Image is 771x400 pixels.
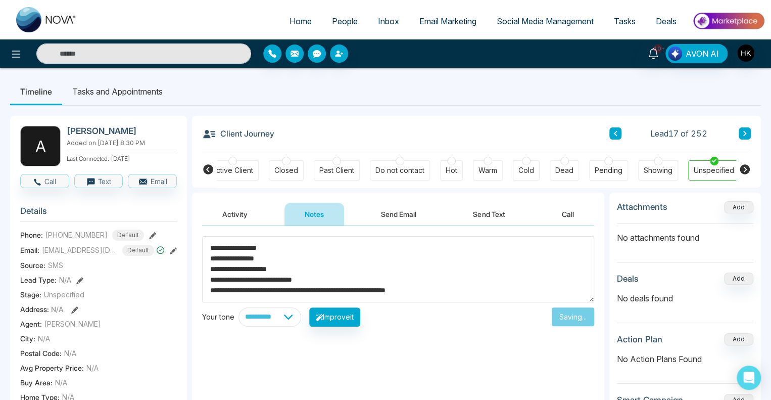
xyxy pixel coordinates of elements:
[67,139,177,148] p: Added on [DATE] 8:30 PM
[617,224,753,244] p: No attachments found
[737,45,754,62] img: User Avatar
[552,307,594,326] button: Saving...
[595,165,622,175] div: Pending
[20,206,177,221] h3: Details
[74,174,123,188] button: Text
[692,10,765,32] img: Market-place.gif
[202,203,268,226] button: Activity
[617,353,753,365] p: No Action Plans Found
[614,16,636,26] span: Tasks
[309,307,360,327] button: Improveit
[274,165,298,175] div: Closed
[419,16,476,26] span: Email Marketing
[67,152,177,163] p: Last Connected: [DATE]
[42,245,118,255] span: [EMAIL_ADDRESS][DOMAIN_NAME]
[453,203,525,226] button: Send Text
[665,44,728,63] button: AVON AI
[644,165,672,175] div: Showing
[497,16,594,26] span: Social Media Management
[202,126,274,141] h3: Client Journey
[478,165,497,175] div: Warm
[20,348,62,359] span: Postal Code :
[446,165,457,175] div: Hot
[724,202,753,211] span: Add
[617,334,662,344] h3: Action Plan
[20,319,42,329] span: Agent:
[668,47,682,61] img: Lead Flow
[686,48,719,60] span: AVON AI
[375,165,424,175] div: Do not contact
[212,165,253,175] div: Active Client
[322,12,368,31] a: People
[67,126,173,136] h2: [PERSON_NAME]
[656,16,677,26] span: Deals
[284,203,344,226] button: Notes
[518,165,534,175] div: Cold
[16,7,77,32] img: Nova CRM Logo
[86,363,99,373] span: N/A
[724,273,753,285] button: Add
[20,363,84,373] span: Avg Property Price :
[45,230,108,240] span: [PHONE_NUMBER]
[202,312,238,322] div: Your tone
[48,260,63,271] span: SMS
[55,377,67,388] span: N/A
[409,12,487,31] a: Email Marketing
[20,126,61,166] div: A
[10,78,62,105] li: Timeline
[724,201,753,213] button: Add
[59,275,71,285] span: N/A
[542,203,594,226] button: Call
[650,127,707,140] span: Lead 17 of 252
[487,12,604,31] a: Social Media Management
[378,16,399,26] span: Inbox
[332,16,358,26] span: People
[319,165,354,175] div: Past Client
[617,202,667,212] h3: Attachments
[20,174,69,188] button: Call
[641,44,665,62] a: 10+
[44,319,101,329] span: [PERSON_NAME]
[617,274,639,284] h3: Deals
[646,12,687,31] a: Deals
[290,16,312,26] span: Home
[20,275,57,285] span: Lead Type:
[20,304,64,315] span: Address:
[20,230,43,240] span: Phone:
[20,245,39,255] span: Email:
[20,289,41,300] span: Stage:
[20,377,53,388] span: Buy Area :
[604,12,646,31] a: Tasks
[724,333,753,345] button: Add
[128,174,177,188] button: Email
[279,12,322,31] a: Home
[62,78,173,105] li: Tasks and Appointments
[38,333,50,344] span: N/A
[737,366,761,390] div: Open Intercom Messenger
[122,245,154,256] span: Default
[51,305,64,314] span: N/A
[617,292,753,304] p: No deals found
[368,12,409,31] a: Inbox
[112,230,144,241] span: Default
[20,260,45,271] span: Source:
[20,333,35,344] span: City :
[44,289,84,300] span: Unspecified
[694,165,734,175] div: Unspecified
[555,165,573,175] div: Dead
[361,203,437,226] button: Send Email
[64,348,76,359] span: N/A
[653,44,662,53] span: 10+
